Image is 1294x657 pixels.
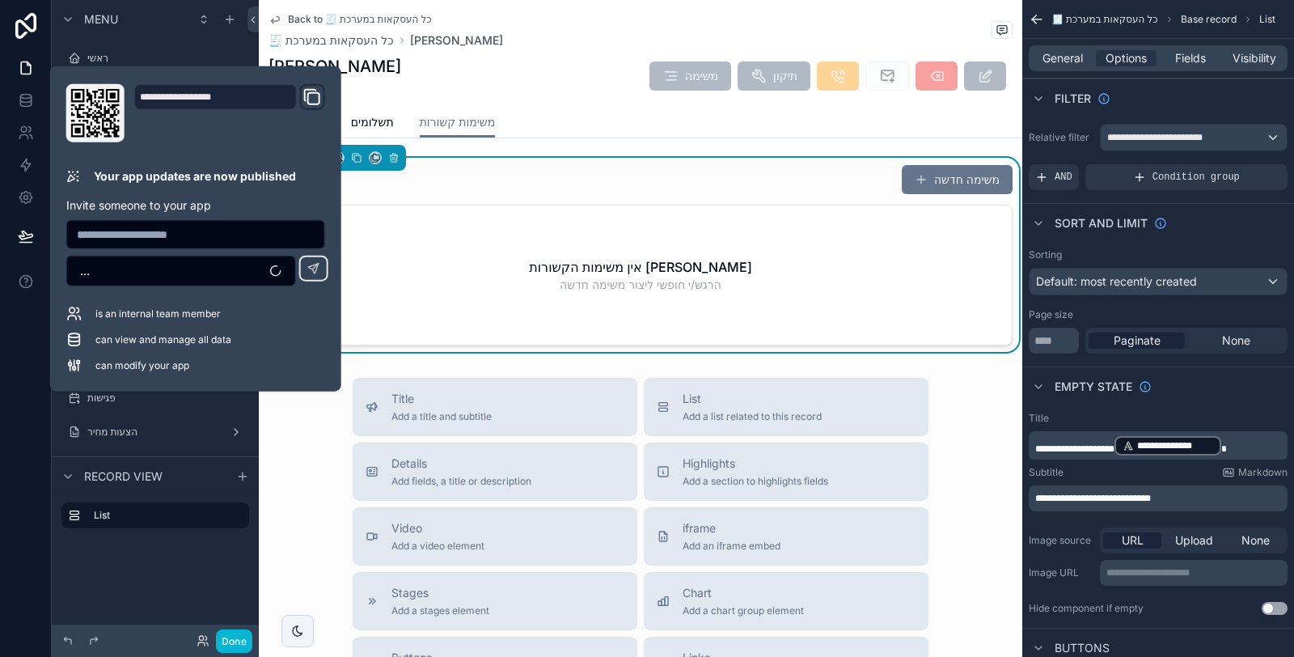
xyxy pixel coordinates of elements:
a: משימות קשורות [420,108,496,138]
label: Title [1029,412,1049,425]
span: can modify your app [95,359,189,372]
a: Markdown [1222,466,1288,479]
button: VideoAdd a video element [353,507,637,566]
span: Video [391,520,484,536]
label: Image URL [1029,566,1093,579]
span: Chart [683,585,804,601]
button: iframeAdd an iframe embed [644,507,928,566]
label: פגישות [87,392,246,405]
span: משימות קשורות [420,114,496,130]
span: URL [1122,532,1144,549]
span: Default: most recently created [1036,274,1197,288]
span: can view and manage all data [95,333,231,346]
h1: [PERSON_NAME] [269,55,401,78]
button: משימה חדשה [902,165,1013,194]
a: Back to 🧾 כל העסקאות במערכת [269,13,432,26]
button: DetailsAdd fields, a title or description [353,443,637,501]
span: Sort And Limit [1055,215,1148,231]
span: None [1241,532,1270,549]
div: scrollable content [52,495,259,545]
div: Domain and Custom Link [134,84,325,142]
span: Condition group [1152,171,1240,184]
span: Title [391,391,492,407]
span: Add an iframe embed [683,540,780,553]
div: scrollable content [1100,560,1288,586]
span: Filter [1055,91,1091,107]
button: Select Button [66,256,296,286]
label: Relative filter [1029,131,1093,144]
a: הצעות מחיר [61,419,249,445]
span: Fields [1175,50,1206,66]
span: None [1222,333,1250,349]
a: ראשי [61,45,249,71]
a: 🧾 כל העסקאות במערכת [269,32,394,49]
span: is an internal team member [95,307,221,320]
span: ... [80,263,90,279]
span: Base record [1181,13,1237,26]
span: Options [1106,50,1147,66]
label: List [94,509,236,522]
button: ListAdd a list related to this record [644,378,928,436]
label: Page size [1029,308,1073,321]
button: StagesAdd a stages element [353,572,637,630]
span: Paginate [1114,333,1161,349]
button: ChartAdd a chart group element [644,572,928,630]
span: Add a video element [391,540,484,553]
span: Back to 🧾 כל העסקאות במערכת [288,13,432,26]
span: List [1259,13,1275,26]
span: Menu [84,11,118,28]
span: Markdown [1238,466,1288,479]
span: 🧾 כל העסקאות במערכת [1051,13,1158,26]
label: Sorting [1029,248,1062,261]
span: Add fields, a title or description [391,475,531,488]
a: חובות ספקים [61,453,249,479]
p: Invite someone to your app [66,197,325,214]
span: Add a stages element [391,604,489,617]
a: תשלומים [351,108,394,140]
span: Highlights [683,456,828,472]
span: Upload [1175,532,1213,549]
label: Image source [1029,534,1093,547]
span: Record view [84,468,163,485]
div: scrollable content [1029,485,1288,511]
a: פגישות [61,385,249,411]
label: ראשי [87,52,246,65]
span: General [1042,50,1083,66]
span: Add a list related to this record [683,410,822,423]
p: Your app updates are now published [94,168,296,184]
span: Add a chart group element [683,604,804,617]
button: Default: most recently created [1029,268,1288,295]
div: Hide component if empty [1029,602,1144,615]
span: הרגש/י חופשי ליצור משימה חדשה [560,277,721,293]
span: List [683,391,822,407]
span: Empty state [1055,379,1132,395]
label: Subtitle [1029,466,1064,479]
button: HighlightsAdd a section to highlights fields [644,443,928,501]
a: [PERSON_NAME] [410,32,503,49]
span: iframe [683,520,780,536]
h2: אין משימות הקשורות [PERSON_NAME] [529,257,752,277]
span: Add a title and subtitle [391,410,492,423]
label: הצעות מחיר [87,426,223,439]
span: Visibility [1233,50,1276,66]
span: Stages [391,585,489,601]
div: scrollable content [1029,431,1288,460]
span: תשלומים [351,114,394,130]
span: Details [391,456,531,472]
span: Add a section to highlights fields [683,475,828,488]
button: Done [216,629,252,653]
button: TitleAdd a title and subtitle [353,378,637,436]
span: AND [1055,171,1072,184]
